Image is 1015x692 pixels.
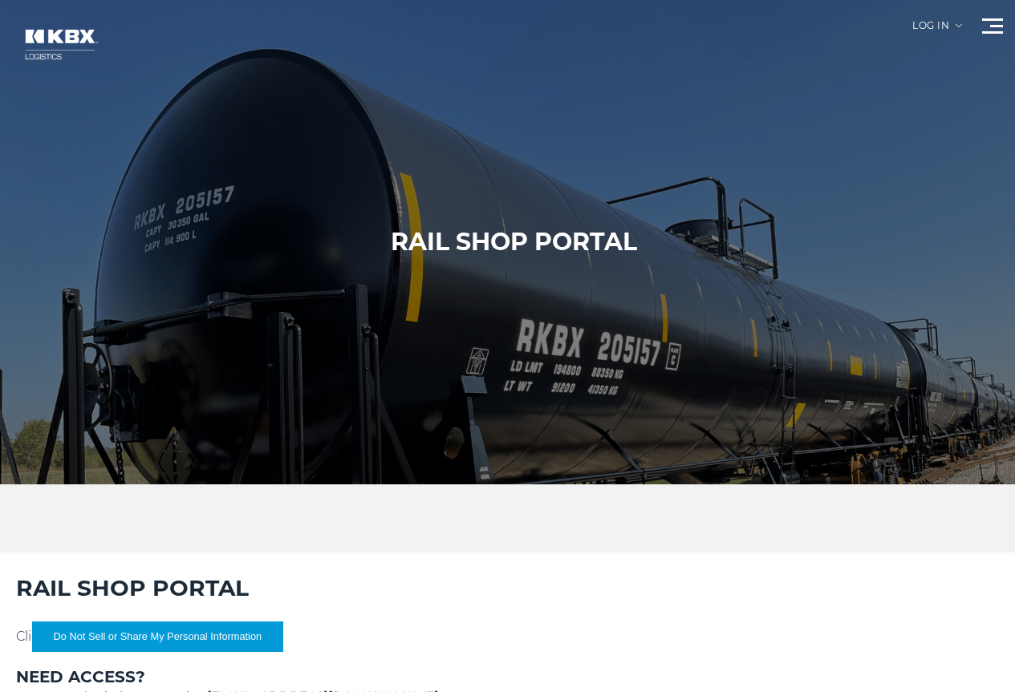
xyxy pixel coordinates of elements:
h3: NEED ACCESS? [16,666,999,688]
img: arrow [956,24,962,27]
h1: RAIL SHOP PORTAL [391,226,637,258]
h2: RAIL SHOP PORTAL [16,573,999,603]
div: Log in [912,21,962,42]
p: Click [16,627,999,646]
img: kbx logo [12,16,108,73]
button: Do Not Sell or Share My Personal Information [32,621,283,652]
